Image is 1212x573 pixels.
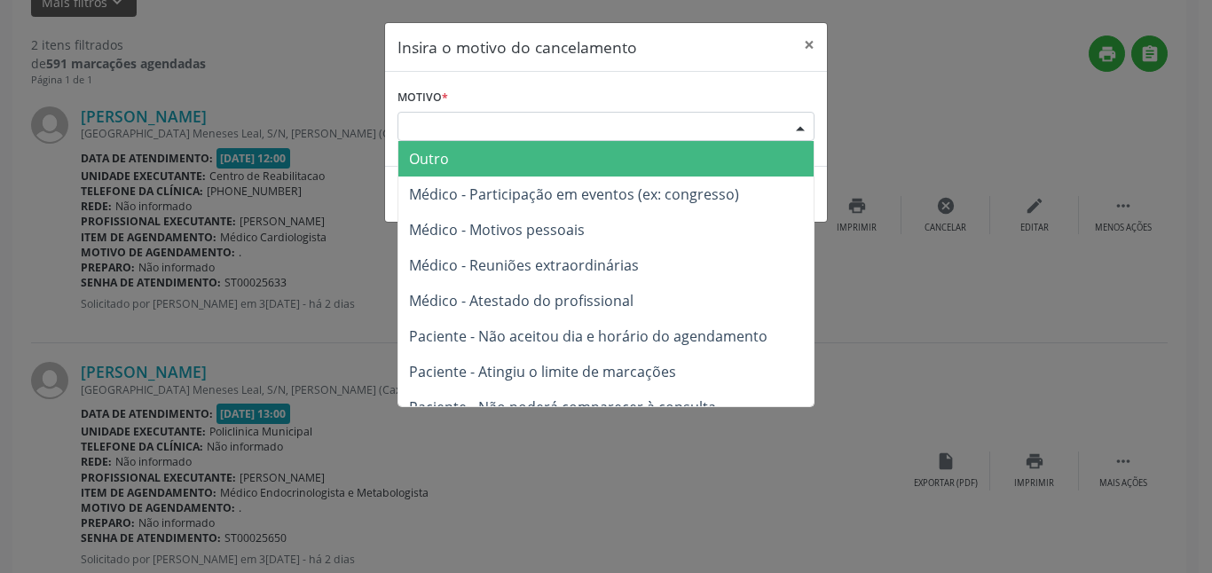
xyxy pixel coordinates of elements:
button: Close [791,23,827,67]
span: Médico - Reuniões extraordinárias [409,255,639,275]
h5: Insira o motivo do cancelamento [397,35,637,59]
span: Paciente - Atingiu o limite de marcações [409,362,676,381]
span: Médico - Motivos pessoais [409,220,585,239]
span: Paciente - Não aceitou dia e horário do agendamento [409,326,767,346]
span: Paciente - Não poderá comparecer à consulta [409,397,716,417]
span: Outro [409,149,449,169]
label: Motivo [397,84,448,112]
span: Médico - Participação em eventos (ex: congresso) [409,184,739,204]
span: Médico - Atestado do profissional [409,291,634,310]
